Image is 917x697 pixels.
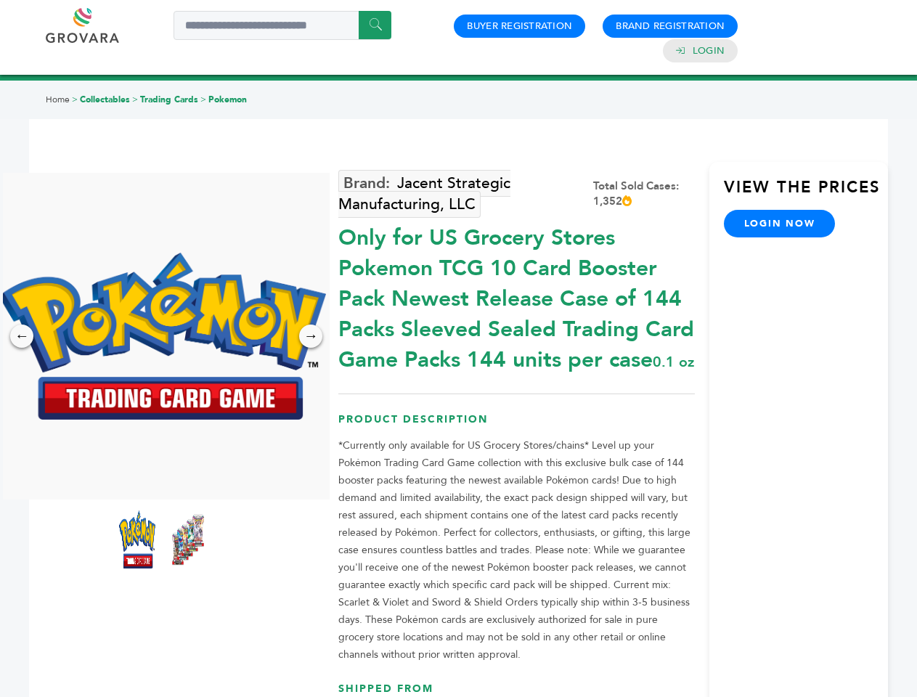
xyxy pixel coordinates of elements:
[724,176,888,210] h3: View the Prices
[10,325,33,348] div: ←
[140,94,198,105] a: Trading Cards
[693,44,725,57] a: Login
[467,20,572,33] a: Buyer Registration
[338,412,695,438] h3: Product Description
[338,216,695,375] div: Only for US Grocery Stores Pokemon TCG 10 Card Booster Pack Newest Release Case of 144 Packs Slee...
[593,179,695,209] div: Total Sold Cases: 1,352
[200,94,206,105] span: >
[299,325,322,348] div: →
[724,210,836,237] a: login now
[170,510,206,568] img: *Only for US Grocery Stores* Pokemon TCG 10 Card Booster Pack – Newest Release (Case of 144 Packs...
[338,437,695,664] p: *Currently only available for US Grocery Stores/chains* Level up your Pokémon Trading Card Game c...
[46,94,70,105] a: Home
[208,94,247,105] a: Pokemon
[132,94,138,105] span: >
[119,510,155,568] img: *Only for US Grocery Stores* Pokemon TCG 10 Card Booster Pack – Newest Release (Case of 144 Packs...
[72,94,78,105] span: >
[338,170,510,218] a: Jacent Strategic Manufacturing, LLC
[80,94,130,105] a: Collectables
[616,20,725,33] a: Brand Registration
[174,11,391,40] input: Search a product or brand...
[653,352,694,372] span: 0.1 oz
